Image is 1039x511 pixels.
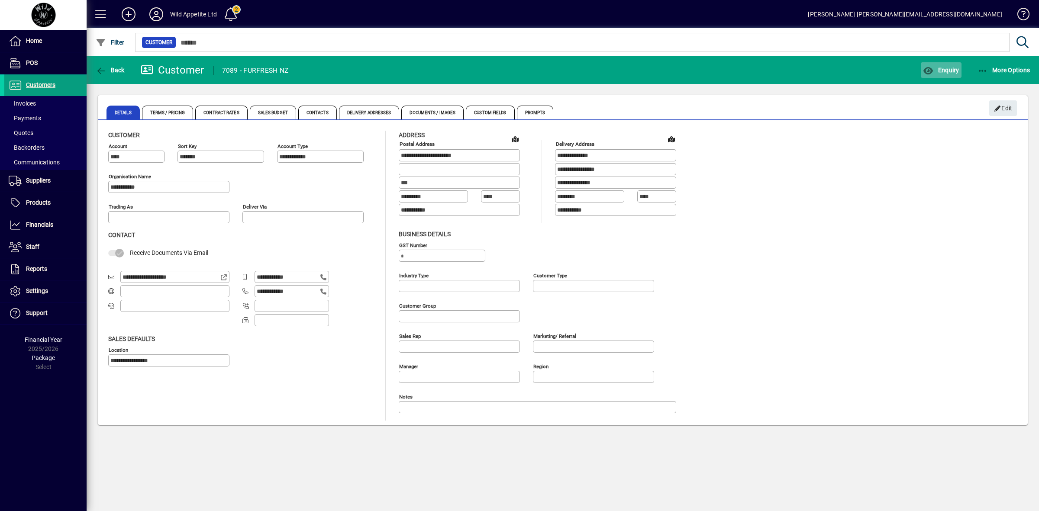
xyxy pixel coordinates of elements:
button: Add [115,6,142,22]
button: Enquiry [921,62,961,78]
mat-label: Sales rep [399,333,421,339]
button: Back [94,62,127,78]
a: Payments [4,111,87,125]
span: Sales Budget [250,106,296,119]
a: Backorders [4,140,87,155]
a: POS [4,52,87,74]
span: Prompts [517,106,554,119]
span: Quotes [9,129,33,136]
span: Staff [26,243,39,250]
a: Staff [4,236,87,258]
span: Financial Year [25,336,62,343]
mat-label: Account Type [277,143,308,149]
mat-label: Customer type [533,272,567,278]
span: Contacts [298,106,337,119]
span: Package [32,354,55,361]
span: More Options [978,67,1030,74]
div: Wild Appetite Ltd [170,7,217,21]
span: Backorders [9,144,45,151]
span: Details [106,106,140,119]
mat-label: GST Number [399,242,427,248]
a: Quotes [4,125,87,140]
mat-label: Region [533,363,549,369]
mat-label: Industry type [399,272,429,278]
a: Communications [4,155,87,170]
span: Business details [399,231,451,238]
mat-label: Marketing/ Referral [533,333,576,339]
app-page-header-button: Back [87,62,134,78]
span: Edit [994,101,1013,116]
span: Custom Fields [466,106,514,119]
span: Products [26,199,51,206]
mat-label: Manager [399,363,418,369]
span: Home [26,37,42,44]
button: Filter [94,35,127,50]
a: Suppliers [4,170,87,192]
a: Products [4,192,87,214]
span: Payments [9,115,41,122]
span: Financials [26,221,53,228]
span: Enquiry [923,67,959,74]
span: Customer [145,38,172,47]
div: 7089 - FURFRESH NZ [222,64,289,77]
a: Knowledge Base [1011,2,1028,30]
span: Address [399,132,425,138]
a: View on map [508,132,522,146]
mat-label: Deliver via [243,204,267,210]
button: Edit [989,100,1017,116]
span: POS [26,59,38,66]
mat-label: Location [109,347,128,353]
button: More Options [975,62,1033,78]
span: Back [96,67,125,74]
div: [PERSON_NAME] [PERSON_NAME][EMAIL_ADDRESS][DOMAIN_NAME] [808,7,1002,21]
span: Contact [108,231,135,238]
a: Reports [4,258,87,280]
mat-label: Account [109,143,127,149]
span: Documents / Images [401,106,464,119]
mat-label: Customer group [399,302,436,309]
a: Invoices [4,96,87,111]
span: Contract Rates [195,106,247,119]
span: Communications [9,159,60,166]
span: Customers [26,81,55,88]
mat-label: Trading as [109,204,133,210]
a: Support [4,302,87,324]
button: Profile [142,6,170,22]
mat-label: Organisation name [109,174,151,180]
a: View on map [665,132,678,146]
span: Settings [26,287,48,294]
a: Settings [4,280,87,302]
span: Invoices [9,100,36,107]
mat-label: Sort key [178,143,197,149]
div: Customer [141,63,204,77]
mat-label: Notes [399,393,413,399]
span: Support [26,309,48,316]
span: Customer [108,132,140,138]
span: Filter [96,39,125,46]
span: Receive Documents Via Email [130,249,208,256]
span: Sales defaults [108,335,155,342]
a: Financials [4,214,87,236]
a: Home [4,30,87,52]
span: Terms / Pricing [142,106,194,119]
span: Delivery Addresses [339,106,400,119]
span: Reports [26,265,47,272]
span: Suppliers [26,177,51,184]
